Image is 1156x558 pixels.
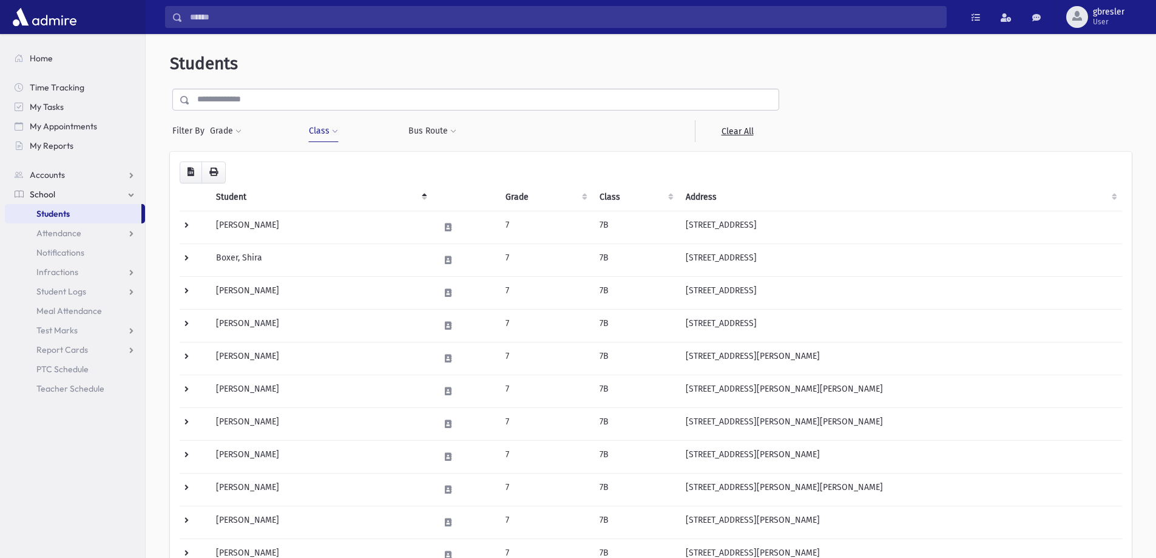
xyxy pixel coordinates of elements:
button: Print [201,162,226,183]
span: Student Logs [36,286,86,297]
td: 7 [498,342,592,375]
span: Test Marks [36,325,78,336]
span: My Appointments [30,121,97,132]
td: 7B [592,309,678,342]
td: [STREET_ADDRESS][PERSON_NAME] [678,440,1122,473]
td: [STREET_ADDRESS] [678,309,1122,342]
td: Boxer, Shira [209,243,432,276]
a: Meal Attendance [5,301,145,321]
td: [PERSON_NAME] [209,506,432,539]
a: Accounts [5,165,145,185]
span: My Reports [30,140,73,151]
td: 7 [498,243,592,276]
input: Search [183,6,946,28]
span: My Tasks [30,101,64,112]
td: [PERSON_NAME] [209,309,432,342]
button: Class [308,120,339,142]
a: Clear All [695,120,779,142]
span: Home [30,53,53,64]
span: Meal Attendance [36,305,102,316]
a: Teacher Schedule [5,379,145,398]
a: PTC Schedule [5,359,145,379]
td: [PERSON_NAME] [209,276,432,309]
td: 7 [498,276,592,309]
span: PTC Schedule [36,364,89,375]
td: 7B [592,375,678,407]
a: Home [5,49,145,68]
td: [STREET_ADDRESS][PERSON_NAME][PERSON_NAME] [678,407,1122,440]
td: 7B [592,506,678,539]
span: Accounts [30,169,65,180]
a: Test Marks [5,321,145,340]
span: gbresler [1093,7,1124,17]
td: 7 [498,407,592,440]
a: Time Tracking [5,78,145,97]
span: User [1093,17,1124,27]
span: Time Tracking [30,82,84,93]
td: 7 [498,375,592,407]
td: 7 [498,506,592,539]
span: Attendance [36,228,81,239]
span: Report Cards [36,344,88,355]
a: My Appointments [5,117,145,136]
td: 7 [498,473,592,506]
td: [STREET_ADDRESS][PERSON_NAME] [678,342,1122,375]
td: [PERSON_NAME] [209,440,432,473]
span: Students [170,53,238,73]
td: 7B [592,211,678,243]
td: [STREET_ADDRESS] [678,276,1122,309]
a: My Reports [5,136,145,155]
th: Grade: activate to sort column ascending [498,183,592,211]
td: 7B [592,342,678,375]
th: Student: activate to sort column descending [209,183,432,211]
th: Class: activate to sort column ascending [592,183,678,211]
span: Students [36,208,70,219]
a: Student Logs [5,282,145,301]
td: [STREET_ADDRESS] [678,211,1122,243]
img: AdmirePro [10,5,79,29]
td: [PERSON_NAME] [209,342,432,375]
a: Students [5,204,141,223]
td: [PERSON_NAME] [209,375,432,407]
td: [STREET_ADDRESS][PERSON_NAME][PERSON_NAME] [678,375,1122,407]
td: [STREET_ADDRESS][PERSON_NAME] [678,506,1122,539]
td: [PERSON_NAME] [209,211,432,243]
td: 7B [592,440,678,473]
span: Filter By [172,124,209,137]
td: [PERSON_NAME] [209,407,432,440]
a: Attendance [5,223,145,243]
span: Notifications [36,247,84,258]
td: [STREET_ADDRESS][PERSON_NAME][PERSON_NAME] [678,473,1122,506]
td: 7B [592,276,678,309]
td: 7 [498,309,592,342]
td: 7B [592,243,678,276]
button: Bus Route [408,120,457,142]
a: Infractions [5,262,145,282]
td: [STREET_ADDRESS] [678,243,1122,276]
span: Infractions [36,267,78,277]
td: 7 [498,440,592,473]
td: 7B [592,407,678,440]
th: Address: activate to sort column ascending [678,183,1122,211]
span: Teacher Schedule [36,383,104,394]
td: 7B [592,473,678,506]
a: School [5,185,145,204]
button: CSV [180,162,202,183]
button: Grade [209,120,242,142]
td: 7 [498,211,592,243]
a: Notifications [5,243,145,262]
a: Report Cards [5,340,145,359]
td: [PERSON_NAME] [209,473,432,506]
span: School [30,189,55,200]
a: My Tasks [5,97,145,117]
